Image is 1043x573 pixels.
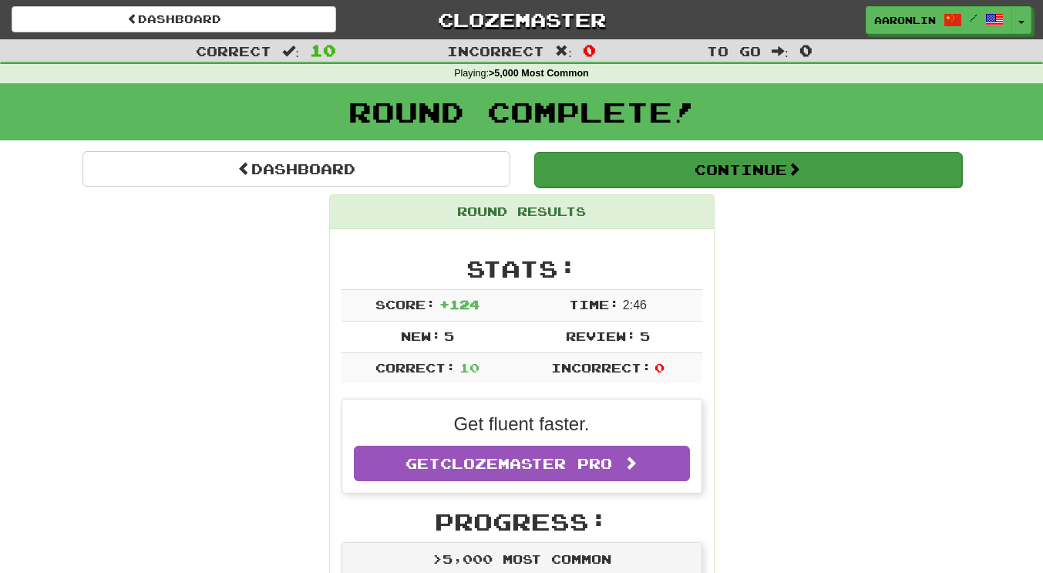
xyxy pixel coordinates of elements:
span: : [772,45,789,58]
span: + 124 [439,297,479,312]
span: Time: [569,297,619,312]
a: GetClozemaster Pro [354,446,690,481]
span: Review: [566,329,636,343]
span: : [282,45,299,58]
span: 10 [310,41,336,59]
span: Correct [196,43,271,59]
div: Round Results [330,195,714,229]
span: 0 [799,41,813,59]
h1: Round Complete! [5,96,1038,127]
span: Incorrect [447,43,544,59]
span: Score: [375,297,436,312]
span: / [970,12,977,23]
a: Dashboard [82,151,510,187]
span: 10 [459,360,479,375]
span: To go [707,43,761,59]
span: 5 [444,329,454,343]
span: Correct: [375,360,456,375]
a: Dashboard [12,6,336,32]
span: 0 [654,360,664,375]
span: 2 : 46 [623,298,647,312]
span: AaronLin [874,13,936,27]
span: New: [401,329,441,343]
span: Clozemaster Pro [440,455,612,472]
h2: Progress: [341,509,702,534]
a: Clozemaster [359,6,684,33]
button: Continue [534,152,962,187]
span: : [555,45,572,58]
p: Get fluent faster. [354,411,690,437]
span: Incorrect: [551,360,651,375]
h2: Stats: [341,256,702,281]
span: 0 [583,41,596,59]
a: AaronLin / [866,6,1012,34]
span: 5 [640,329,650,343]
strong: >5,000 Most Common [489,68,589,79]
